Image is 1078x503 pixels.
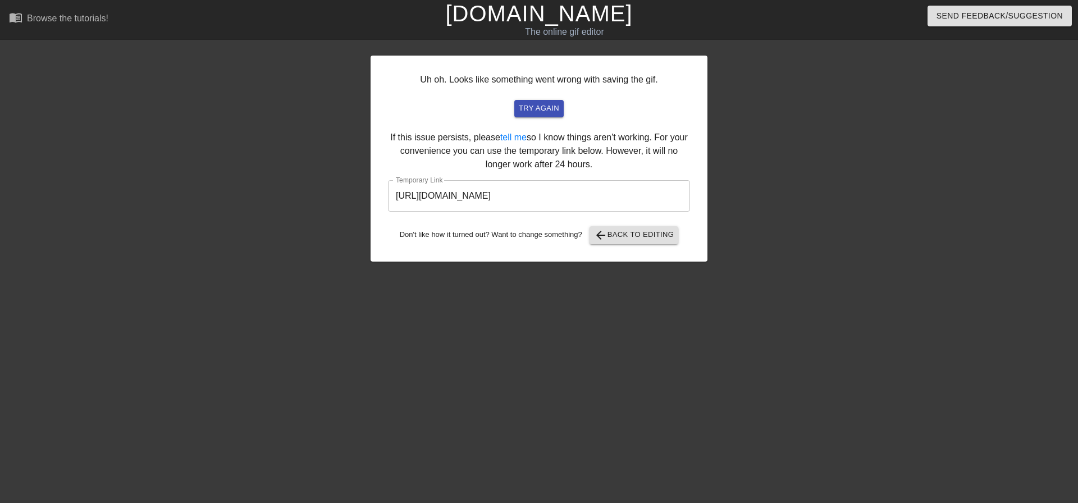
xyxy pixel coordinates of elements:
[27,13,108,23] div: Browse the tutorials!
[9,11,108,28] a: Browse the tutorials!
[514,100,564,117] button: try again
[519,102,559,115] span: try again
[590,226,679,244] button: Back to Editing
[365,25,764,39] div: The online gif editor
[594,228,607,242] span: arrow_back
[937,9,1063,23] span: Send Feedback/Suggestion
[371,56,707,262] div: Uh oh. Looks like something went wrong with saving the gif. If this issue persists, please so I k...
[445,1,632,26] a: [DOMAIN_NAME]
[388,180,690,212] input: bare
[928,6,1072,26] button: Send Feedback/Suggestion
[594,228,674,242] span: Back to Editing
[388,226,690,244] div: Don't like how it turned out? Want to change something?
[500,132,527,142] a: tell me
[9,11,22,24] span: menu_book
